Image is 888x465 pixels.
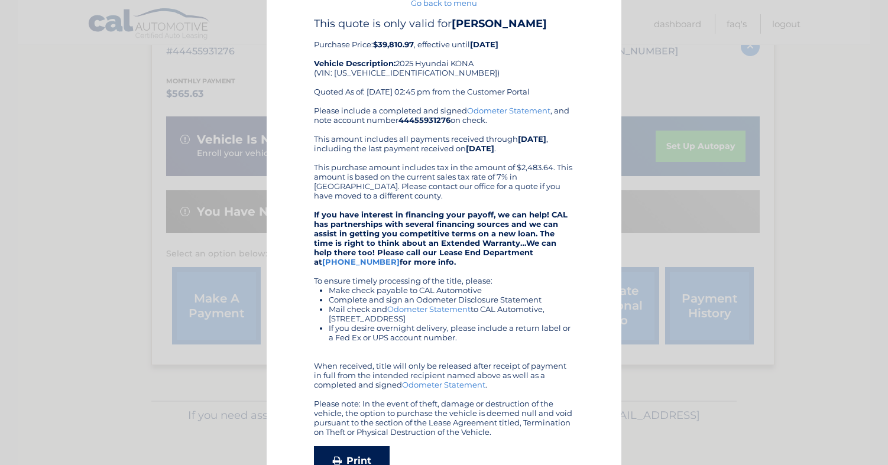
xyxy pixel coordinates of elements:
b: $39,810.97 [373,40,414,49]
h4: This quote is only valid for [314,17,574,30]
b: [PERSON_NAME] [452,17,547,30]
a: Odometer Statement [402,380,485,389]
li: Complete and sign an Odometer Disclosure Statement [329,295,574,304]
b: [DATE] [470,40,498,49]
div: Please include a completed and signed , and note account number on check. This amount includes al... [314,106,574,437]
strong: Vehicle Description: [314,58,396,68]
a: [PHONE_NUMBER] [322,257,400,266]
li: Mail check and to CAL Automotive, [STREET_ADDRESS] [329,304,574,323]
li: Make check payable to CAL Automotive [329,285,574,295]
strong: If you have interest in financing your payoff, we can help! CAL has partnerships with several fin... [314,210,568,266]
div: Purchase Price: , effective until 2025 Hyundai KONA (VIN: [US_VEHICLE_IDENTIFICATION_NUMBER]) Quo... [314,17,574,106]
b: [DATE] [518,134,546,144]
b: 44455931276 [398,115,451,125]
b: [DATE] [466,144,494,153]
li: If you desire overnight delivery, please include a return label or a Fed Ex or UPS account number. [329,323,574,342]
a: Odometer Statement [387,304,471,314]
a: Odometer Statement [467,106,550,115]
